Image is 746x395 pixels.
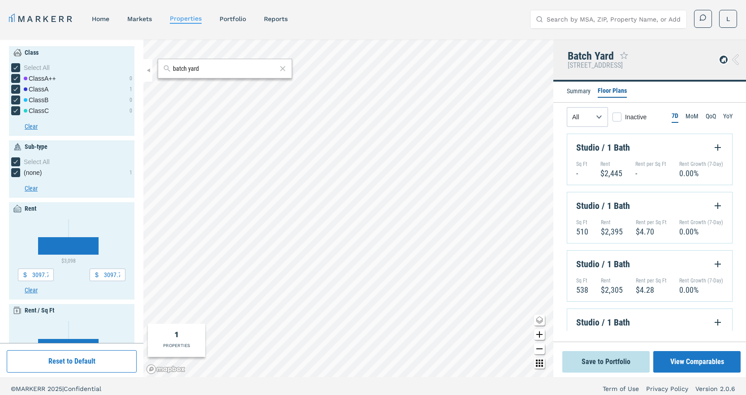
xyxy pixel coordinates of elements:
div: 0 [129,74,132,82]
div: - [576,169,587,178]
button: Save to Portfolio [562,351,650,373]
li: Mean rent growth Month over Month [686,112,699,122]
div: [object Object] checkbox input [11,85,48,94]
button: Clear button [25,122,132,131]
span: L [726,14,730,23]
div: Studio / 1 Bath [576,316,723,329]
div: Chart. Highcharts interactive chart. [18,219,125,264]
a: reports [264,15,288,22]
canvas: Map [143,39,553,377]
div: Studio / 1 Bath [576,199,723,213]
div: Studio / 1 Bath [576,141,723,154]
div: Class [25,48,39,57]
div: Rent [601,219,623,226]
span: © [11,385,16,392]
path: $3.81 - $3.81, 1. Histogram. [38,339,99,356]
div: 1 [129,85,132,93]
span: Confidential [64,385,101,392]
button: Clear button [25,286,132,295]
div: Rent [25,204,36,213]
text: $3,098 [61,258,76,264]
div: Sq Ft [576,219,588,226]
a: home [92,15,109,22]
li: Summary [567,87,591,97]
div: Class A++ [24,74,56,83]
div: Rent [600,161,622,167]
div: 1 [129,169,132,177]
div: Sq Ft [576,161,587,167]
div: Sub-type [25,142,47,152]
div: 538 [576,285,588,295]
button: L [719,10,737,28]
a: Term of Use [603,384,639,393]
div: $4.70 [636,227,667,236]
a: Portfolio [220,15,246,22]
a: markets [127,15,152,22]
svg: Interactive chart [18,321,119,365]
button: Expand Floorplan Button [712,141,723,154]
div: 0 [129,96,132,104]
a: Version 2.0.6 [695,384,735,393]
div: $2,445 [600,169,622,178]
a: Privacy Policy [646,384,688,393]
span: 0.00% [679,285,699,295]
span: Inactive [625,113,647,122]
div: 510 [576,227,588,236]
div: $2,305 [601,285,623,295]
div: Chart. Highcharts interactive chart. [18,321,125,365]
li: Mean rent growth over the most recent 7 Day period [672,111,678,123]
input: Search by MSA, ZIP, Property Name, or Address [547,10,681,28]
div: [object Object] checkbox input [11,106,49,115]
div: Select All [24,157,132,166]
div: [object Object] checkbox input [11,74,56,83]
div: Rent / Sq Ft [25,306,54,315]
h5: [STREET_ADDRESS] [568,62,628,69]
button: View Comparables [653,351,741,373]
button: Expand Floorplan Button [712,316,723,329]
div: [object Object] checkbox input [11,157,132,166]
div: Rent Growth (7-Day) [679,278,723,284]
button: Expand Floorplan Button [712,257,723,271]
div: Class C [24,106,49,115]
div: $2,395 [601,227,623,236]
div: - [635,169,666,178]
div: Rent per Sq Ft [636,219,667,226]
path: $3,098 - $3,098, 1. Histogram. [38,237,99,255]
button: Clear button [25,184,132,193]
div: (none) checkbox input [11,168,42,177]
span: 0.00% [679,227,699,236]
a: MARKERR [9,13,74,25]
button: Other options map button [534,358,545,369]
li: Mean rent growth Year over Year [723,112,733,122]
button: Zoom in map button [534,329,545,340]
svg: Interactive chart [18,219,119,264]
div: Select All [24,63,132,72]
div: Inactive checkbox input [612,113,647,122]
div: Studio / 1 Bath [576,257,723,271]
div: Rent per Sq Ft [636,278,667,284]
div: Class A [24,85,48,94]
div: [object Object] checkbox input [11,63,132,72]
li: Floor Plans [598,86,627,98]
a: Mapbox logo [146,364,185,374]
div: Rent [601,278,623,284]
div: [object Object] checkbox input [11,95,48,104]
div: Sq Ft [576,278,588,284]
input: Search by property name, address, MSA or ZIP Code [173,64,277,73]
button: Zoom out map button [534,343,545,354]
button: Change style map button [534,315,545,326]
span: 2025 | [47,385,64,392]
button: Reset to Default [7,350,137,373]
span: (none) [24,168,42,177]
a: properties [170,15,202,22]
div: Total of properties [175,328,178,340]
span: MARKERR [16,385,47,392]
div: Rent per Sq Ft [635,161,666,167]
li: Mean rent growth Quarter over Quarter [706,112,716,122]
div: Batch Yard [568,50,614,62]
span: 0.00% [679,169,699,178]
div: PROPERTIES [163,342,190,349]
div: 0 [129,107,132,115]
div: Rent Growth (7-Day) [679,219,723,226]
